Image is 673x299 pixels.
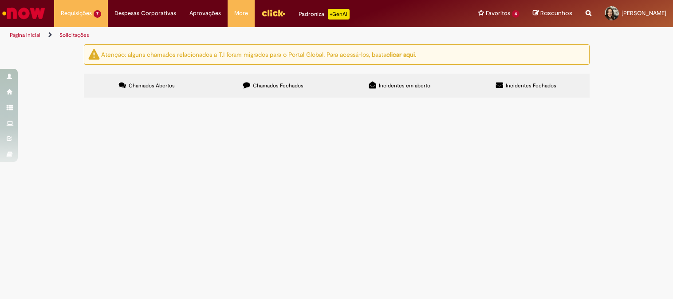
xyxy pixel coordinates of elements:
[129,82,175,89] span: Chamados Abertos
[10,31,40,39] a: Página inicial
[386,50,416,58] a: clicar aqui.
[486,9,510,18] span: Favoritos
[379,82,430,89] span: Incidentes em aberto
[261,6,285,20] img: click_logo_yellow_360x200.png
[328,9,350,20] p: +GenAi
[114,9,176,18] span: Despesas Corporativas
[189,9,221,18] span: Aprovações
[7,27,442,43] ul: Trilhas de página
[253,82,303,89] span: Chamados Fechados
[512,10,520,18] span: 4
[533,9,572,18] a: Rascunhos
[540,9,572,17] span: Rascunhos
[94,10,101,18] span: 7
[234,9,248,18] span: More
[59,31,89,39] a: Solicitações
[61,9,92,18] span: Requisições
[506,82,556,89] span: Incidentes Fechados
[101,50,416,58] ng-bind-html: Atenção: alguns chamados relacionados a T.I foram migrados para o Portal Global. Para acessá-los,...
[299,9,350,20] div: Padroniza
[1,4,47,22] img: ServiceNow
[622,9,666,17] span: [PERSON_NAME]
